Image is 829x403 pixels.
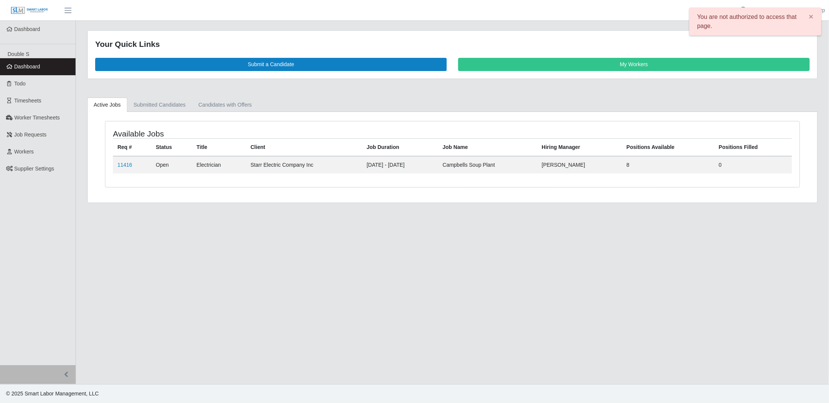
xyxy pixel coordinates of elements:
a: Submitted Candidates [127,98,192,112]
th: Title [192,138,246,156]
td: [DATE] - [DATE] [362,156,438,174]
th: Positions Available [622,138,714,156]
th: Positions Filled [714,138,792,156]
span: Worker Timesheets [14,115,60,121]
a: 11416 [117,162,132,168]
th: Status [151,138,192,156]
th: Job Name [438,138,537,156]
span: Timesheets [14,98,42,104]
td: Starr Electric Company Inc [246,156,362,174]
span: Double S [8,51,29,57]
th: Hiring Manager [537,138,622,156]
a: My Workers [458,58,810,71]
span: Dashboard [14,64,40,70]
div: You are not authorized to access that page. [689,8,821,36]
td: Campbells Soup Plant [438,156,537,174]
td: Electrician [192,156,246,174]
span: © 2025 Smart Labor Management, LLC [6,391,99,397]
div: Your Quick Links [95,38,810,50]
th: Req # [113,138,151,156]
span: Workers [14,149,34,155]
a: Active Jobs [87,98,127,112]
h4: Available Jobs [113,129,389,138]
a: Candidates with Offers [192,98,258,112]
th: Job Duration [362,138,438,156]
img: SLM Logo [11,6,48,15]
th: Client [246,138,362,156]
a: Submit a Candidate [95,58,447,71]
a: Double S Electric Service Corp [753,6,825,14]
span: Job Requests [14,132,47,138]
td: Open [151,156,192,174]
td: 0 [714,156,792,174]
span: Todo [14,81,26,87]
span: Dashboard [14,26,40,32]
td: 8 [622,156,714,174]
td: [PERSON_NAME] [537,156,622,174]
span: Supplier Settings [14,166,54,172]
